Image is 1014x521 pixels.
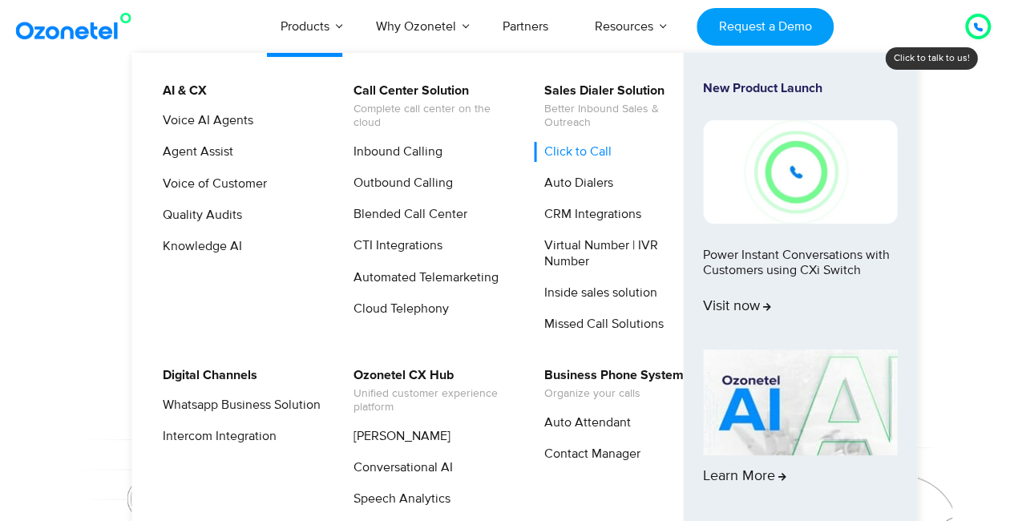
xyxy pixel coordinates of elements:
a: Request a Demo [697,8,834,46]
a: Virtual Number | IVR Number [534,236,705,271]
a: AI & CX [152,81,209,101]
a: Whatsapp Business Solution [152,395,323,415]
a: CTI Integrations [343,236,445,256]
a: Blended Call Center [343,204,470,224]
a: New Product LaunchPower Instant Conversations with Customers using CXi SwitchVisit now [703,81,897,343]
a: Outbound Calling [343,173,455,193]
a: Agent Assist [152,142,236,162]
a: Business Phone SystemOrganize your calls [534,366,686,403]
a: Auto Dialers [534,173,616,193]
span: Better Inbound Sales & Outreach [544,103,702,130]
a: Digital Channels [152,366,260,386]
a: Cloud Telephony [343,299,451,319]
a: CRM Integrations [534,204,644,224]
a: Voice AI Agents [152,111,256,131]
div: Turn every conversation into a growth engine for your enterprise. [63,221,952,239]
img: AI [703,349,897,455]
a: Missed Call Solutions [534,314,666,334]
div: Orchestrate Intelligent [63,102,952,153]
a: Inside sales solution [534,283,660,303]
a: Conversational AI [343,458,455,478]
img: New-Project-17.png [703,120,897,223]
span: Complete call center on the cloud [353,103,511,130]
span: Learn More [703,468,786,486]
div: Customer Experiences [63,143,952,220]
a: Inbound Calling [343,142,445,162]
span: Unified customer experience platform [353,387,511,414]
a: Knowledge AI [152,236,244,256]
a: Click to Call [534,142,614,162]
a: Quality Audits [152,205,244,225]
span: Organize your calls [544,387,684,401]
a: Sales Dialer SolutionBetter Inbound Sales & Outreach [534,81,705,132]
a: Intercom Integration [152,426,279,446]
a: Voice of Customer [152,174,269,194]
a: [PERSON_NAME] [343,426,453,446]
a: Speech Analytics [343,489,453,509]
a: Contact Manager [534,444,643,464]
a: Learn More [703,349,897,513]
a: Call Center SolutionComplete call center on the cloud [343,81,514,132]
a: Ozonetel CX HubUnified customer experience platform [343,366,514,417]
span: Visit now [703,298,771,316]
a: Automated Telemarketing [343,268,501,288]
a: Auto Attendant [534,413,633,433]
